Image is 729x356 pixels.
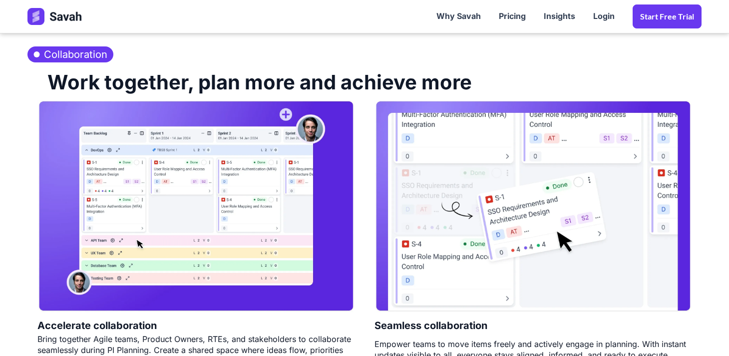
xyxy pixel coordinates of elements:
a: Start Free trial [633,4,702,28]
div: 聊天小工具 [679,308,729,356]
img: PI Planning with Savah Collaboration [374,100,692,313]
a: Pricing [490,1,535,32]
a: Login [584,1,624,32]
h2: Work together, plan more and achieve more [37,62,472,100]
a: Insights [535,1,584,32]
a: Why Savah [427,1,490,32]
h4: Accelerate collaboration [37,313,157,334]
h3: Collaboration [27,46,113,62]
iframe: Chat Widget [679,308,729,356]
h4: Seamless collaboration [374,313,487,339]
